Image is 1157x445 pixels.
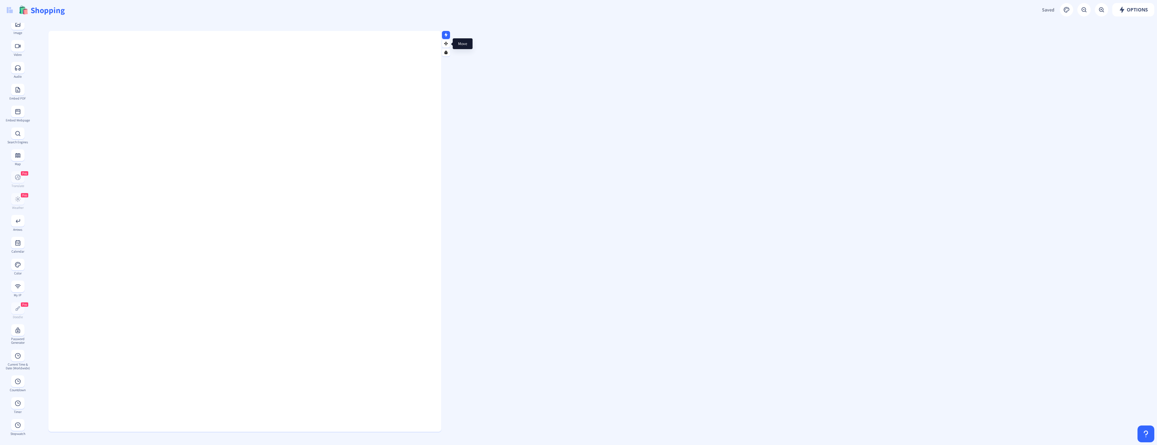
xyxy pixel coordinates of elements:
[1119,7,1148,12] span: Options
[31,45,61,51] span: Clip a bookmark
[5,140,30,144] div: Search Engines
[81,95,118,103] span: Clear all and close
[5,250,30,253] div: Calendar
[5,228,30,231] div: Arrows
[5,31,30,35] div: Image
[7,7,13,13] img: logo.svg
[18,4,29,15] span: 🛍️
[5,75,30,78] div: Audio
[5,97,30,100] div: Embed PDF
[5,118,30,122] div: Embed Webpage
[5,293,30,297] div: My IP
[5,271,30,275] div: Color
[1042,7,1054,13] span: Saved
[22,193,27,197] span: Pro
[5,432,30,436] div: Stopwatch
[17,401,122,409] div: Destination
[32,9,44,14] span: xTiles
[22,302,27,307] span: Pro
[5,363,30,370] div: Current Time & Date (Worldwide)
[28,410,50,418] span: Inbox Panel
[20,64,123,75] button: Clip a block
[20,53,123,64] button: Clip a selection (Select text first)
[17,29,125,43] input: Untitled
[5,53,30,57] div: Video
[5,162,30,166] div: Map
[31,78,62,83] span: Clip a screenshot
[20,75,123,86] button: Clip a screenshot
[20,43,123,53] button: Clip a bookmark
[5,388,30,392] div: Countdown
[5,410,30,414] div: Timer
[5,337,30,344] div: Password Generator
[22,171,27,176] span: Pro
[31,67,52,72] span: Clip a block
[31,56,90,62] span: Clip a selection (Select text first)
[1112,3,1154,16] button: Options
